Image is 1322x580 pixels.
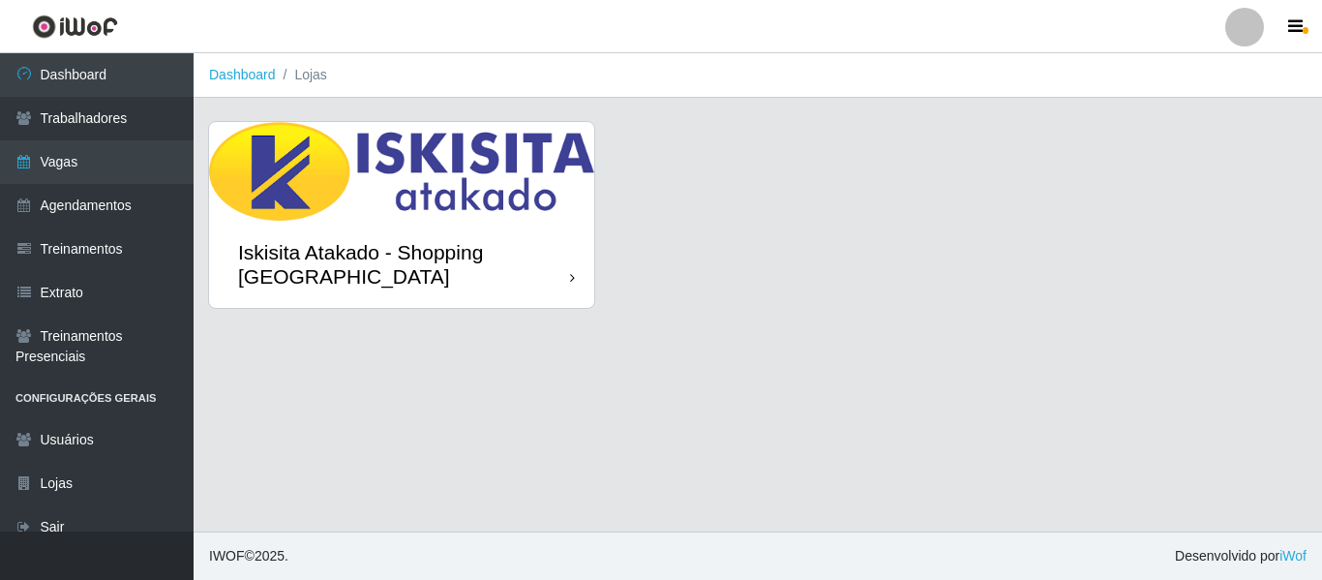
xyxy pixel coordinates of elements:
[1279,548,1307,564] a: iWof
[209,122,594,308] a: Iskisita Atakado - Shopping [GEOGRAPHIC_DATA]
[209,546,288,566] span: © 2025 .
[1175,546,1307,566] span: Desenvolvido por
[209,548,245,564] span: IWOF
[209,122,594,221] img: cardImg
[194,53,1322,98] nav: breadcrumb
[209,67,276,82] a: Dashboard
[276,65,327,85] li: Lojas
[32,15,118,39] img: CoreUI Logo
[238,240,570,289] div: Iskisita Atakado - Shopping [GEOGRAPHIC_DATA]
